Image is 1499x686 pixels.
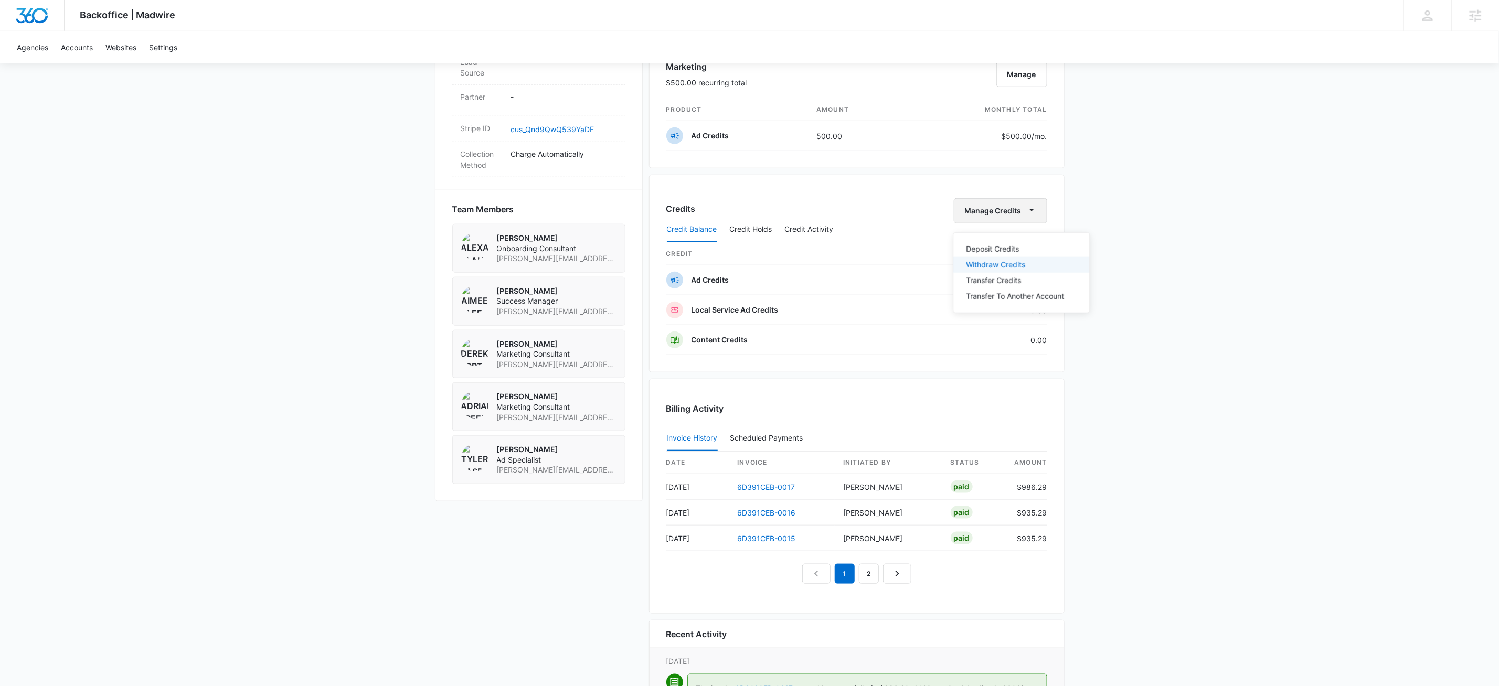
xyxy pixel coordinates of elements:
[729,452,835,474] th: invoice
[452,142,625,177] div: Collection MethodCharge Automatically
[936,265,1047,295] td: 498.25
[730,434,807,442] div: Scheduled Payments
[461,391,488,419] img: Adriann Freeman
[497,444,616,455] p: [PERSON_NAME]
[835,500,942,526] td: [PERSON_NAME]
[954,288,1090,304] button: Transfer To Another Account
[55,31,99,63] a: Accounts
[954,273,1090,288] button: Transfer Credits
[1005,500,1047,526] td: $935.29
[996,62,1047,87] button: Manage
[461,123,503,134] dt: Stripe ID
[1032,132,1047,141] span: /mo.
[966,245,1065,253] div: Deposit Credits
[666,60,747,73] h3: Marketing
[10,31,55,63] a: Agencies
[1005,452,1047,474] th: amount
[738,508,796,517] a: 6D391CEB-0016
[461,56,503,78] dt: Lead Source
[808,99,906,121] th: amount
[666,77,747,88] p: $500.00 recurring total
[1005,474,1047,500] td: $986.29
[667,217,717,242] button: Credit Balance
[835,474,942,500] td: [PERSON_NAME]
[452,116,625,142] div: Stripe IDcus_Qnd9QwQ539YaDF
[730,217,772,242] button: Credit Holds
[942,452,1005,474] th: status
[511,91,617,102] p: -
[907,99,1047,121] th: monthly total
[497,349,616,359] span: Marketing Consultant
[666,526,729,551] td: [DATE]
[954,241,1090,257] button: Deposit Credits
[883,564,911,584] a: Next Page
[80,9,176,20] span: Backoffice | Madwire
[951,532,973,544] div: Paid
[692,131,729,141] p: Ad Credits
[497,339,616,349] p: [PERSON_NAME]
[835,564,855,584] em: 1
[461,91,503,102] dt: Partner
[497,306,616,317] span: [PERSON_NAME][EMAIL_ADDRESS][PERSON_NAME][DOMAIN_NAME]
[497,359,616,370] span: [PERSON_NAME][EMAIL_ADDRESS][PERSON_NAME][DOMAIN_NAME]
[461,148,503,170] dt: Collection Method
[835,452,942,474] th: Initiated By
[692,275,729,285] p: Ad Credits
[452,50,625,85] div: Lead Source-
[692,305,779,315] p: Local Service Ad Credits
[1005,526,1047,551] td: $935.29
[666,202,696,215] h3: Credits
[452,85,625,116] div: Partner-
[738,534,796,543] a: 6D391CEB-0015
[966,261,1065,269] div: Withdraw Credits
[966,293,1065,300] div: Transfer To Another Account
[452,203,514,216] span: Team Members
[666,656,1047,667] p: [DATE]
[666,402,1047,415] h3: Billing Activity
[835,526,942,551] td: [PERSON_NAME]
[99,31,143,63] a: Websites
[666,628,727,640] h6: Recent Activity
[692,335,748,345] p: Content Credits
[461,233,488,260] img: Alexander Blaho
[936,295,1047,325] td: 0.00
[497,243,616,254] span: Onboarding Consultant
[461,286,488,313] img: Aimee Lee
[966,277,1065,284] div: Transfer Credits
[954,257,1090,273] button: Withdraw Credits
[497,253,616,264] span: [PERSON_NAME][EMAIL_ADDRESS][PERSON_NAME][DOMAIN_NAME]
[666,243,936,265] th: credit
[936,243,1047,265] th: Remaining
[666,500,729,526] td: [DATE]
[497,286,616,296] p: [PERSON_NAME]
[936,325,1047,355] td: 0.00
[497,296,616,306] span: Success Manager
[461,444,488,471] img: Tyler Rasdon
[461,339,488,366] img: Derek Fortier
[497,465,616,475] span: [PERSON_NAME][EMAIL_ADDRESS][PERSON_NAME][DOMAIN_NAME]
[497,233,616,243] p: [PERSON_NAME]
[666,474,729,500] td: [DATE]
[667,426,718,451] button: Invoice History
[738,483,795,491] a: 6D391CEB-0017
[511,125,594,134] a: cus_Qnd9QwQ539YaDF
[666,99,809,121] th: product
[808,121,906,151] td: 500.00
[497,391,616,402] p: [PERSON_NAME]
[143,31,184,63] a: Settings
[802,564,911,584] nav: Pagination
[497,412,616,423] span: [PERSON_NAME][EMAIL_ADDRESS][PERSON_NAME][DOMAIN_NAME]
[859,564,879,584] a: Page 2
[785,217,834,242] button: Credit Activity
[998,131,1047,142] p: $500.00
[666,452,729,474] th: date
[951,480,973,493] div: Paid
[497,402,616,412] span: Marketing Consultant
[954,198,1047,223] button: Manage Credits
[497,455,616,465] span: Ad Specialist
[511,148,617,159] p: Charge Automatically
[951,506,973,519] div: Paid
